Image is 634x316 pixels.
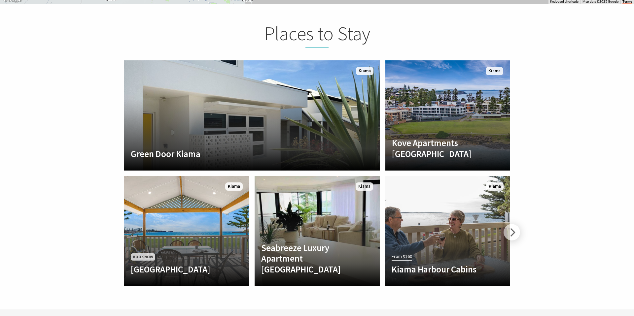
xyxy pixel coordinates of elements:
a: Another Image Used Kove Apartments [GEOGRAPHIC_DATA] Kiama [385,60,510,171]
span: Kiama [356,67,373,75]
h4: Kiama Harbour Cabins [392,264,485,274]
span: Kiama [486,67,503,75]
a: Another Image Used Seabreeze Luxury Apartment [GEOGRAPHIC_DATA] Kiama [255,176,380,286]
h4: Green Door Kiama [131,148,335,159]
span: Book Now [131,253,155,260]
a: Another Image Used Green Door Kiama Kiama [124,60,380,171]
span: Kiama [356,182,373,191]
h4: Seabreeze Luxury Apartment [GEOGRAPHIC_DATA] [261,242,354,274]
h4: Kove Apartments [GEOGRAPHIC_DATA] [392,138,484,159]
a: Book Now [GEOGRAPHIC_DATA] Kiama [124,176,249,286]
h4: [GEOGRAPHIC_DATA] [131,264,224,274]
h2: Places to Stay [188,22,446,48]
span: Kiama [486,182,504,191]
span: From $160 [392,253,412,260]
span: Kiama [225,182,243,191]
a: From $160 Kiama Harbour Cabins Kiama [385,176,510,286]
